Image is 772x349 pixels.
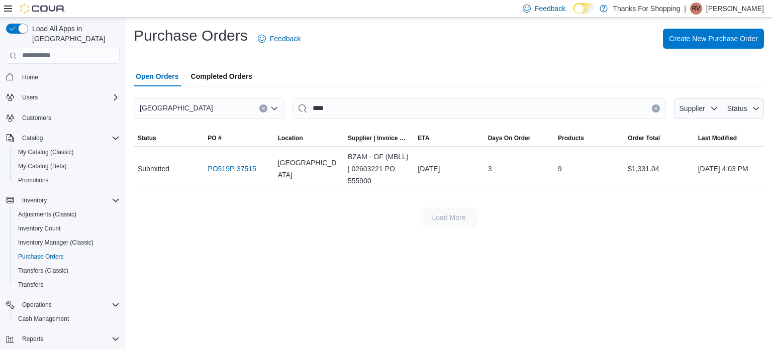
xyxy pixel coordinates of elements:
button: Clear input [259,104,267,112]
div: $1,331.04 [624,159,694,179]
span: Inventory [22,196,47,204]
button: Open list of options [270,104,278,112]
span: Operations [22,301,52,309]
span: Inventory Count [18,224,61,232]
button: Home [2,70,124,84]
span: Open Orders [136,66,179,86]
span: Purchase Orders [18,253,64,261]
span: My Catalog (Beta) [18,162,67,170]
button: Supplier [674,98,722,119]
span: Customers [18,111,120,124]
span: Supplier | Invoice Number [348,134,410,142]
a: Feedback [254,29,305,49]
span: Completed Orders [191,66,252,86]
button: Products [554,130,624,146]
button: Load More [421,207,477,227]
button: Users [2,90,124,104]
a: PO519P-37515 [208,163,256,175]
span: Users [18,91,120,103]
button: Transfers (Classic) [10,264,124,278]
span: Home [18,71,120,83]
span: Adjustments (Classic) [14,208,120,220]
a: Adjustments (Classic) [14,208,80,220]
a: My Catalog (Beta) [14,160,71,172]
button: Cash Management [10,312,124,326]
span: Feedback [535,4,565,14]
span: Order Total [628,134,660,142]
button: Inventory Manager (Classic) [10,236,124,250]
span: Operations [18,299,120,311]
div: R Vidler [690,3,702,15]
span: Reports [22,335,43,343]
span: Feedback [270,34,301,44]
button: Reports [2,332,124,346]
button: Adjustments (Classic) [10,207,124,221]
button: Inventory Count [10,221,124,236]
button: Operations [18,299,56,311]
button: Location [274,130,344,146]
span: Users [22,93,38,101]
button: My Catalog (Classic) [10,145,124,159]
p: [PERSON_NAME] [706,3,764,15]
span: PO # [208,134,221,142]
button: ETA [414,130,484,146]
button: Clear input [652,104,660,112]
p: Thanks For Shopping [613,3,680,15]
button: Purchase Orders [10,250,124,264]
button: Inventory [18,194,51,206]
button: Supplier | Invoice Number [344,130,414,146]
span: Customers [22,114,51,122]
a: Inventory Count [14,222,65,235]
span: Cash Management [18,315,69,323]
span: Catalog [18,132,120,144]
button: Last Modified [694,130,764,146]
span: 9 [558,163,562,175]
div: BZAM - OF (MBLL) | 02603221 PO 555900 [344,147,414,191]
a: Purchase Orders [14,251,68,263]
button: Customers [2,110,124,125]
button: Days On Order [484,130,554,146]
span: Create New Purchase Order [669,34,758,44]
button: Catalog [18,132,47,144]
span: Transfers (Classic) [18,267,68,275]
span: Supplier [680,104,705,112]
button: Transfers [10,278,124,292]
span: Status [727,104,747,112]
span: ETA [418,134,429,142]
span: Transfers (Classic) [14,265,120,277]
button: Operations [2,298,124,312]
span: Submitted [138,163,169,175]
a: My Catalog (Classic) [14,146,78,158]
a: Transfers [14,279,47,291]
span: My Catalog (Beta) [14,160,120,172]
span: Inventory [18,194,120,206]
span: RV [692,3,700,15]
button: Inventory [2,193,124,207]
span: [GEOGRAPHIC_DATA] [140,102,213,114]
input: This is a search bar. After typing your query, hit enter to filter the results lower in the page. [293,98,666,119]
button: Status [134,130,204,146]
button: Users [18,91,42,103]
span: Adjustments (Classic) [18,210,76,218]
span: Last Modified [698,134,737,142]
span: Home [22,73,38,81]
div: [DATE] [414,159,484,179]
a: Promotions [14,174,53,186]
span: Inventory Manager (Classic) [18,239,93,247]
span: Load More [432,212,466,222]
div: [DATE] 4:03 PM [694,159,764,179]
button: PO # [204,130,273,146]
span: Reports [18,333,120,345]
span: Products [558,134,584,142]
span: Load All Apps in [GEOGRAPHIC_DATA] [28,24,120,44]
div: Location [278,134,303,142]
span: [GEOGRAPHIC_DATA] [278,157,340,181]
a: Transfers (Classic) [14,265,72,277]
span: Purchase Orders [14,251,120,263]
span: My Catalog (Classic) [18,148,74,156]
span: Cash Management [14,313,120,325]
span: Status [138,134,156,142]
input: Dark Mode [573,3,595,14]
